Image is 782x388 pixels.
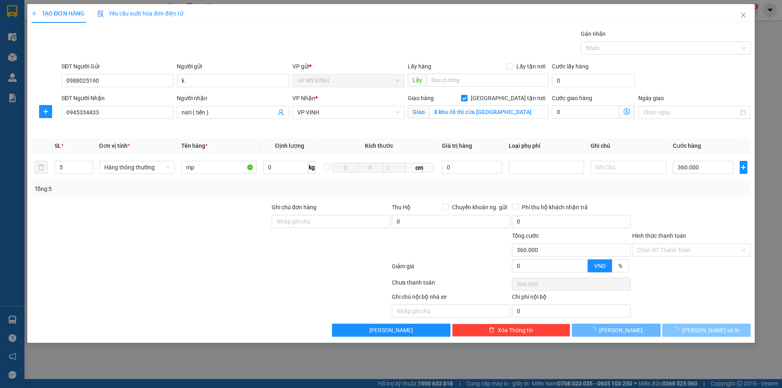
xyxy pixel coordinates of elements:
[552,105,619,118] input: Cước giao hàng
[181,161,257,174] input: VD: Bàn, Ghế
[392,204,411,210] span: Thu Hộ
[62,62,174,71] div: SĐT Người Gửi
[426,74,549,87] input: Dọc đường
[31,11,37,16] span: plus
[406,163,433,173] span: cm
[591,161,666,174] input: Ghi Chú
[638,95,664,101] label: Ngày giao
[272,215,390,228] input: Ghi chú đơn hàng
[552,63,589,70] label: Cước lấy hàng
[587,138,669,154] th: Ghi chú
[97,11,104,17] img: icon
[442,142,472,149] span: Giá trị hàng
[740,161,747,174] button: plus
[581,31,606,37] label: Gán nhãn
[308,161,316,174] span: kg
[39,105,52,118] button: plus
[177,94,289,103] div: Người nhận
[643,108,738,117] input: Ngày giao
[442,161,503,174] input: 0
[512,232,539,239] span: Tổng cước
[383,163,406,173] input: C
[97,10,183,17] span: Yêu cầu xuất hóa đơn điện tử
[11,35,71,62] span: [GEOGRAPHIC_DATA], [GEOGRAPHIC_DATA] ↔ [GEOGRAPHIC_DATA]
[408,63,431,70] span: Lấy hàng
[278,109,284,116] span: user-add
[35,184,302,193] div: Tổng: 5
[12,7,70,33] strong: CHUYỂN PHÁT NHANH AN PHÚ QUÝ
[392,292,510,305] div: Ghi chú nội bộ nhà xe
[332,324,450,337] button: [PERSON_NAME]
[513,62,549,71] span: Lấy tận nơi
[489,327,494,333] span: delete
[594,263,606,269] span: VND
[552,74,635,87] input: Cước lấy hàng
[55,142,61,149] span: SL
[632,232,686,239] label: Hình thức thanh toán
[292,95,315,101] span: VP Nhận
[673,327,682,333] span: loading
[31,10,84,17] span: TẠO ĐƠN HÀNG
[40,108,52,115] span: plus
[365,142,393,149] span: Kích thước
[297,75,400,87] span: VP MỸ ĐÌNH
[392,305,510,318] input: Nhập ghi chú
[369,326,413,335] span: [PERSON_NAME]
[408,105,429,118] span: Giao
[429,105,549,118] input: Giao tận nơi
[618,263,622,269] span: %
[391,278,511,292] div: Chưa thanh toán
[682,326,739,335] span: [PERSON_NAME] và In
[4,44,10,84] img: logo
[452,324,571,337] button: deleteXóa Thông tin
[740,12,747,18] span: close
[468,94,549,103] span: [GEOGRAPHIC_DATA] tận nơi
[673,142,701,149] span: Cước hàng
[62,94,174,103] div: SĐT Người Nhận
[449,203,510,212] span: Chuyển khoản ng. gửi
[732,4,755,27] button: Close
[590,327,599,333] span: loading
[177,62,289,71] div: Người gửi
[740,164,747,171] span: plus
[275,142,304,149] span: Định lượng
[297,106,400,118] span: VP VINH
[292,62,404,71] div: VP gửi
[181,142,208,149] span: Tên hàng
[505,138,587,154] th: Loại phụ phí
[572,324,660,337] button: [PERSON_NAME]
[99,142,130,149] span: Đơn vị tính
[662,324,751,337] button: [PERSON_NAME] và In
[518,203,591,212] span: Phí thu hộ khách nhận trả
[552,95,592,101] label: Cước giao hàng
[512,292,630,305] div: Chi phí nội bộ
[408,95,434,101] span: Giao hàng
[104,161,170,173] span: Hàng thông thường
[35,161,48,174] button: delete
[333,163,358,173] input: D
[498,326,533,335] span: Xóa Thông tin
[408,74,426,87] span: Lấy
[624,108,630,115] span: dollar-circle
[599,326,643,335] span: [PERSON_NAME]
[272,204,316,210] label: Ghi chú đơn hàng
[358,163,383,173] input: R
[391,262,511,276] div: Giảm giá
